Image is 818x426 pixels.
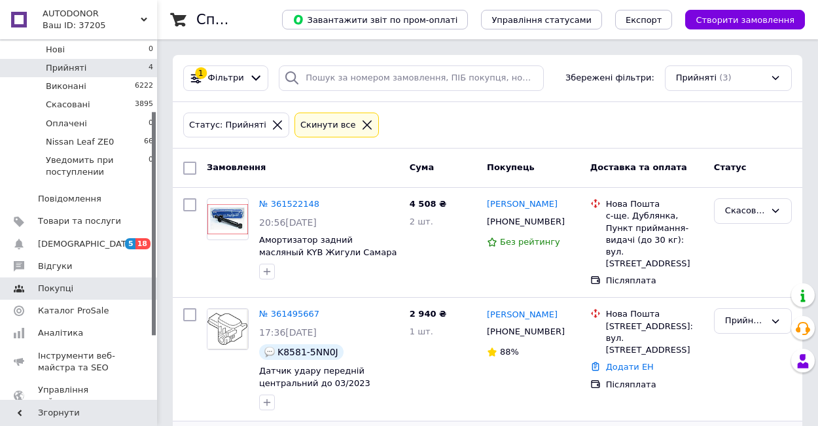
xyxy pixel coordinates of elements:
span: Без рейтингу [500,237,560,247]
span: Нові [46,44,65,56]
a: [PERSON_NAME] [487,309,558,321]
span: 1 шт. [410,327,433,336]
span: Статус [714,162,747,172]
span: [DEMOGRAPHIC_DATA] [38,238,135,250]
span: 0 [149,118,153,130]
span: 6222 [135,80,153,92]
a: Додати ЕН [606,362,654,372]
span: Відгуки [38,260,72,272]
span: Доставка та оплата [590,162,687,172]
span: Nissan Leaf ZE0 [46,136,114,148]
span: Фільтри [208,72,244,84]
span: Експорт [626,15,662,25]
span: K8581-5NN0J [277,347,338,357]
button: Створити замовлення [685,10,805,29]
div: Ваш ID: 37205 [43,20,157,31]
div: Нова Пошта [606,198,703,210]
span: Завантажити звіт по пром-оплаті [293,14,457,26]
span: 20:56[DATE] [259,217,317,228]
div: Cкинути все [298,118,359,132]
button: Експорт [615,10,673,29]
div: с-ще. Дублянка, Пункт приймання-видачі (до 30 кг): вул. [STREET_ADDRESS] [606,210,703,270]
input: Пошук за номером замовлення, ПІБ покупця, номером телефону, Email, номером накладної [279,65,543,91]
div: Нова Пошта [606,308,703,320]
div: Післяплата [606,275,703,287]
span: Виконані [46,80,86,92]
span: Аналітика [38,327,83,339]
a: Датчик удару передній центральний до 03/2023 Nissan Ariya (22-) K8581-5NN0J / 98581-5NN0A [259,366,395,412]
span: [PHONE_NUMBER] [487,217,565,226]
span: Оплачені [46,118,87,130]
span: Покупці [38,283,73,294]
div: Прийнято [725,314,765,328]
img: Фото товару [207,204,248,235]
a: № 361495667 [259,309,319,319]
div: [STREET_ADDRESS]: вул. [STREET_ADDRESS] [606,321,703,357]
span: 2 940 ₴ [410,309,446,319]
span: 17:36[DATE] [259,327,317,338]
span: Повідомлення [38,193,101,205]
span: Уведомить при поступлении [46,154,149,178]
button: Управління статусами [481,10,602,29]
span: Замовлення [207,162,266,172]
a: Амортизатор задний масляный KYB Жигули Самара (2108, 2109, 21099, 110\112 ), Калина, Priora (2170... [259,235,397,281]
span: 3895 [135,99,153,111]
span: Управління статусами [491,15,592,25]
span: Прийняті [676,72,717,84]
a: [PERSON_NAME] [487,198,558,211]
span: Управління сайтом [38,384,121,408]
span: Створити замовлення [696,15,794,25]
div: 1 [195,67,207,79]
span: [PHONE_NUMBER] [487,327,565,336]
span: Прийняті [46,62,86,74]
span: (3) [719,73,731,82]
button: Завантажити звіт по пром-оплаті [282,10,468,29]
span: 5 [125,238,135,249]
span: Інструменти веб-майстра та SEO [38,350,121,374]
span: Збережені фільтри: [565,72,654,84]
span: 0 [149,154,153,178]
span: AUTODONOR [43,8,141,20]
img: :speech_balloon: [264,347,275,357]
span: 66 [144,136,153,148]
span: 2 шт. [410,217,433,226]
h1: Список замовлень [196,12,329,27]
a: Фото товару [207,198,249,240]
span: 18 [135,238,151,249]
img: Фото товару [207,309,247,349]
span: Скасовані [46,99,90,111]
span: Каталог ProSale [38,305,109,317]
span: Товари та послуги [38,215,121,227]
span: 4 508 ₴ [410,199,446,209]
span: 88% [500,347,519,357]
span: 0 [149,44,153,56]
span: Покупець [487,162,535,172]
a: Фото товару [207,308,249,350]
div: Скасовано [725,204,765,218]
a: № 361522148 [259,199,319,209]
span: Cума [410,162,434,172]
div: Статус: Прийняті [187,118,269,132]
a: Створити замовлення [672,14,805,24]
div: Післяплата [606,379,703,391]
span: 4 [149,62,153,74]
